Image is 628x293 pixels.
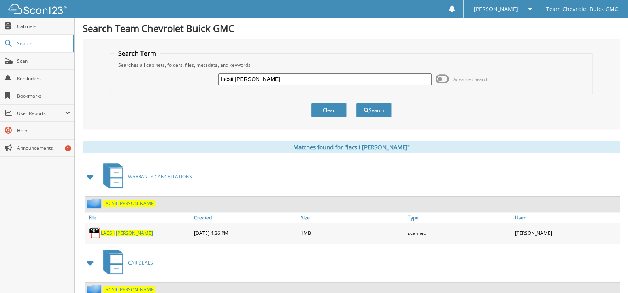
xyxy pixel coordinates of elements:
[98,247,153,278] a: CAR DEALS
[101,230,153,236] a: LACSII [PERSON_NAME]
[513,212,620,223] a: User
[17,40,69,47] span: Search
[87,198,103,208] img: folder2.png
[101,230,115,236] span: LACSII
[98,161,192,192] a: WARRANTY CANCELLATIONS
[311,103,347,117] button: Clear
[299,225,406,241] div: 1MB
[128,173,192,180] span: WARRANTY CANCELLATIONS
[356,103,392,117] button: Search
[103,286,117,293] span: LACSII
[473,7,518,11] span: [PERSON_NAME]
[118,286,155,293] span: [PERSON_NAME]
[128,259,153,266] span: CAR DEALS
[513,225,620,241] div: [PERSON_NAME]
[114,62,588,68] div: Searches all cabinets, folders, files, metadata, and keywords
[453,76,488,82] span: Advanced Search
[103,200,117,207] span: LACSII
[103,286,155,293] a: LACSII [PERSON_NAME]
[65,145,71,151] div: 1
[17,93,70,99] span: Bookmarks
[118,200,155,207] span: [PERSON_NAME]
[17,75,70,82] span: Reminders
[406,225,513,241] div: scanned
[116,230,153,236] span: [PERSON_NAME]
[17,23,70,30] span: Cabinets
[546,7,618,11] span: Team Chevrolet Buick GMC
[192,225,299,241] div: [DATE] 4:36 PM
[83,141,620,153] div: Matches found for "lacsii [PERSON_NAME]"
[85,212,192,223] a: File
[406,212,513,223] a: Type
[17,127,70,134] span: Help
[83,22,620,35] h1: Search Team Chevrolet Buick GMC
[299,212,406,223] a: Size
[17,145,70,151] span: Announcements
[192,212,299,223] a: Created
[114,49,160,58] legend: Search Term
[103,200,155,207] a: LACSII [PERSON_NAME]
[89,227,101,239] img: PDF.png
[17,110,65,117] span: User Reports
[17,58,70,64] span: Scan
[8,4,67,14] img: scan123-logo-white.svg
